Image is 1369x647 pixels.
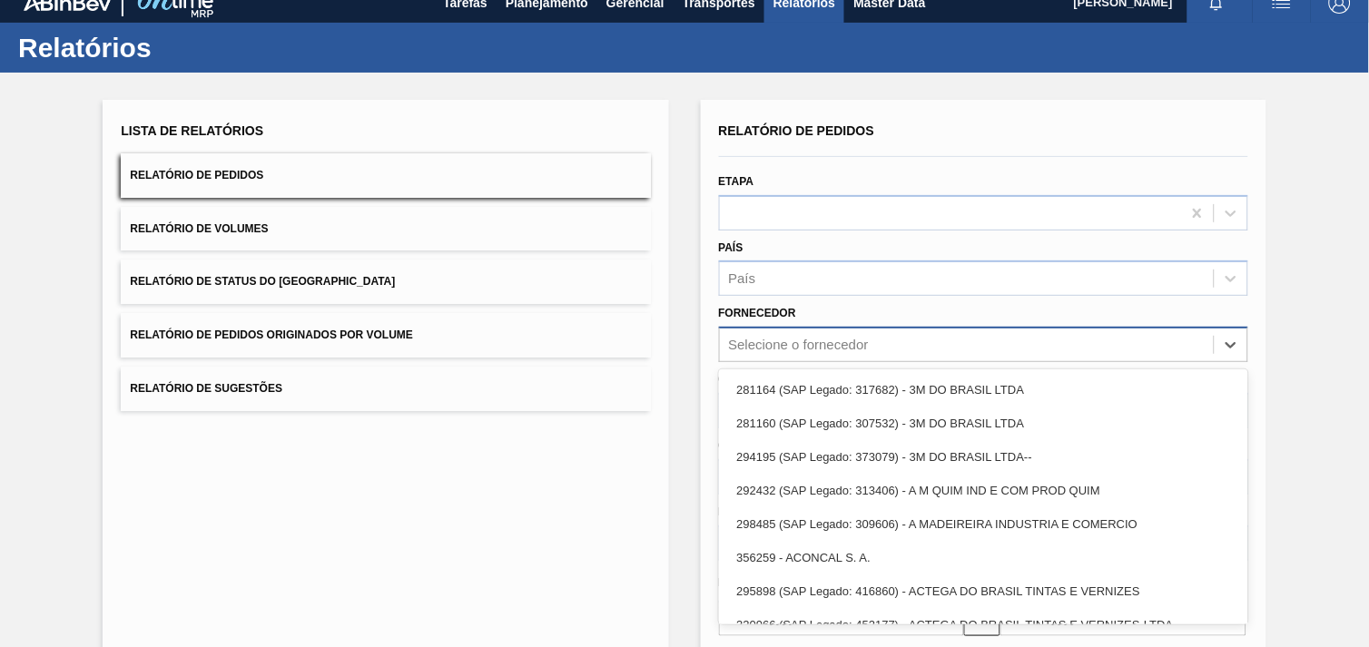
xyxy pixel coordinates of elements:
[719,440,1248,474] div: 294195 (SAP Legado: 373079) - 3M DO BRASIL LTDA--
[130,275,395,288] span: Relatório de Status do [GEOGRAPHIC_DATA]
[121,153,650,198] button: Relatório de Pedidos
[719,373,1248,407] div: 281164 (SAP Legado: 317682) - 3M DO BRASIL LTDA
[719,175,754,188] label: Etapa
[121,313,650,358] button: Relatório de Pedidos Originados por Volume
[719,307,796,319] label: Fornecedor
[719,541,1248,574] div: 356259 - ACONCAL S. A.
[130,328,413,341] span: Relatório de Pedidos Originados por Volume
[18,37,340,58] h1: Relatórios
[719,474,1248,507] div: 292432 (SAP Legado: 313406) - A M QUIM IND E COM PROD QUIM
[719,241,744,254] label: País
[121,260,650,304] button: Relatório de Status do [GEOGRAPHIC_DATA]
[719,608,1248,642] div: 320966 (SAP Legado: 452177) - ACTEGA DO BRASIL TINTAS E VERNIZES-LTDA.-
[121,123,263,138] span: Lista de Relatórios
[719,407,1248,440] div: 281160 (SAP Legado: 307532) - 3M DO BRASIL LTDA
[729,338,869,353] div: Selecione o fornecedor
[719,123,875,138] span: Relatório de Pedidos
[130,382,282,395] span: Relatório de Sugestões
[719,574,1248,608] div: 295898 (SAP Legado: 416860) - ACTEGA DO BRASIL TINTAS E VERNIZES
[121,207,650,251] button: Relatório de Volumes
[130,222,268,235] span: Relatório de Volumes
[729,271,756,287] div: País
[719,507,1248,541] div: 298485 (SAP Legado: 309606) - A MADEIREIRA INDUSTRIA E COMERCIO
[130,169,263,181] span: Relatório de Pedidos
[121,367,650,411] button: Relatório de Sugestões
